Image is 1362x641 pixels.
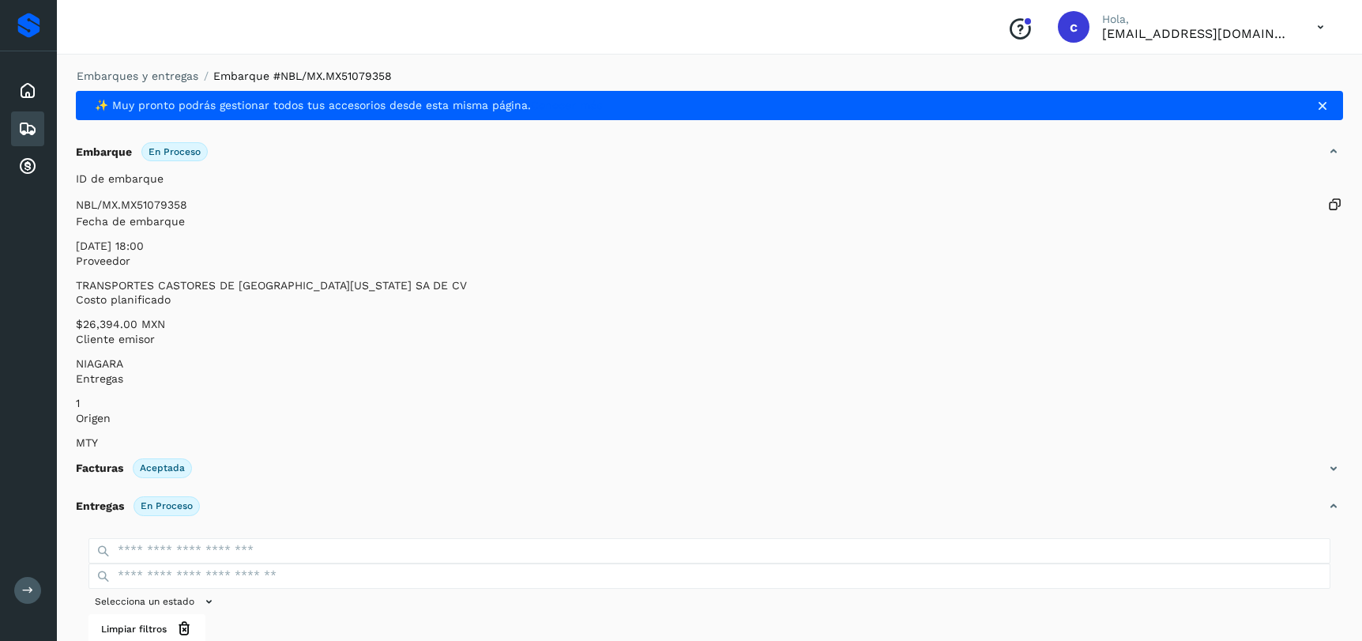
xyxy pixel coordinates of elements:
[11,111,44,146] div: Embarques
[76,239,1343,253] p: [DATE] 18:00
[76,462,123,475] h4: Facturas
[76,253,1343,270] label: Proveedor
[76,500,124,513] h4: Entregas
[149,146,201,157] p: En proceso
[1102,26,1292,41] p: cuentasespeciales8_met@castores.com.mx
[76,371,1343,387] label: Entregas
[76,436,1343,450] p: MTY
[76,279,1343,292] p: TRANSPORTES CASTORES DE [GEOGRAPHIC_DATA][US_STATE] SA DE CV
[76,198,187,212] p: NBL/MX.MX51079358
[76,292,1343,308] label: Costo planificado
[76,213,1343,230] label: Fecha de embarque
[76,397,1343,410] p: 1
[11,149,44,184] div: Cuentas por cobrar
[141,500,193,511] p: En proceso
[76,488,1343,526] div: EntregasEn proceso
[95,99,531,111] span: ✨ Muy pronto podrás gestionar todos tus accesorios desde esta misma página.
[76,331,1343,348] label: Cliente emisor
[76,145,132,159] h4: Embarque
[76,410,1343,427] label: Origen
[77,70,198,82] a: Embarques y entregas
[531,99,602,111] a: Conocer más
[76,171,1343,187] label: ID de embarque
[11,74,44,108] div: Inicio
[76,450,1343,488] div: FacturasAceptada
[76,357,1343,371] p: NIAGARA
[88,589,224,615] button: Selecciona un estado
[101,622,167,636] span: Limpiar filtros
[1102,13,1292,26] p: Hola,
[76,68,1343,85] nav: breadcrumb
[213,70,392,82] span: Embarque #NBL/MX.MX51079358
[76,133,1343,171] div: EmbarqueEn proceso
[76,318,1343,331] p: $26,394.00 MXN
[140,462,185,473] p: Aceptada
